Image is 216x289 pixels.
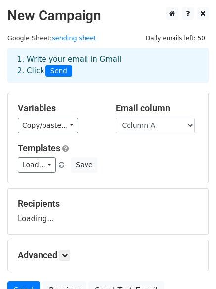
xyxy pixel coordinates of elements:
a: Templates [18,143,60,153]
a: Copy/paste... [18,118,78,133]
div: Loading... [18,198,198,224]
a: sending sheet [52,34,96,42]
h5: Variables [18,103,101,114]
h2: New Campaign [7,7,209,24]
span: Daily emails left: 50 [142,33,209,44]
a: Daily emails left: 50 [142,34,209,42]
small: Google Sheet: [7,34,96,42]
h5: Recipients [18,198,198,209]
div: 1. Write your email in Gmail 2. Click [10,54,206,77]
h5: Advanced [18,250,198,261]
span: Send [45,65,72,77]
button: Save [71,157,97,173]
h5: Email column [116,103,199,114]
a: Load... [18,157,56,173]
